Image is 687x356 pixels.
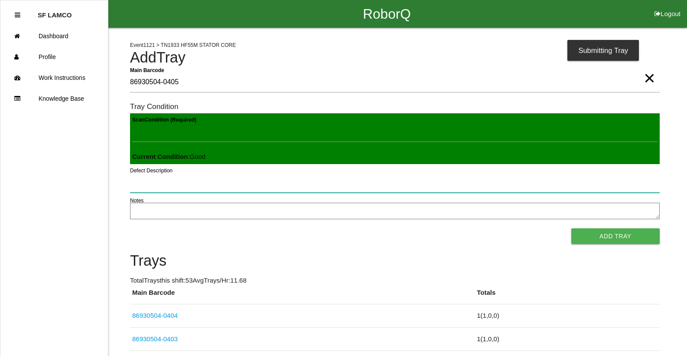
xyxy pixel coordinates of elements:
[130,73,660,92] input: Required
[0,88,108,109] a: Knowledge Base
[0,26,108,46] a: Dashboard
[567,40,639,61] div: Submitting Tray
[0,46,108,67] a: Profile
[130,42,236,48] span: Event 1121 > TN1933 HF55M STATOR CORE
[132,335,178,343] a: 86930504-0403
[475,327,659,351] td: 1 ( 1 , 0 , 0 )
[15,5,20,26] div: Close
[130,253,660,269] h4: Trays
[130,67,164,73] b: Main Barcode
[132,312,178,319] a: 86930504-0404
[130,276,660,286] p: Total Trays this shift: 53 Avg Trays /Hr: 11.68
[130,49,660,66] h4: Add Tray
[475,304,659,328] td: 1 ( 1 , 0 , 0 )
[130,288,475,304] th: Main Barcode
[38,5,72,19] p: SF LAMCO
[0,67,108,88] a: Work Instructions
[132,117,196,123] b: Scan Condition (Required)
[130,167,173,175] label: Defect Description
[132,153,188,160] b: Current Condition
[132,153,205,160] span: : Good
[644,61,655,78] span: Clear Input
[571,228,660,244] button: Add Tray
[130,102,660,111] h6: Tray Condition
[130,197,143,204] label: Notes
[475,288,659,304] th: Totals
